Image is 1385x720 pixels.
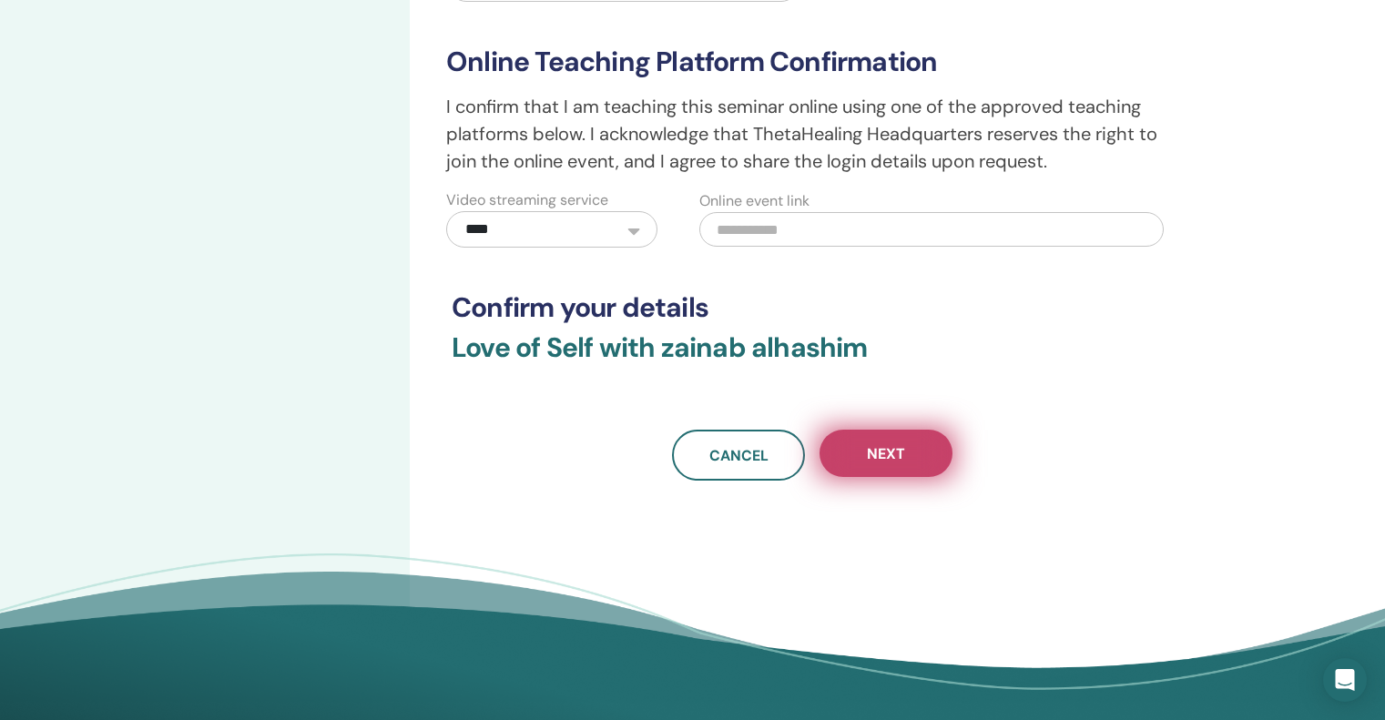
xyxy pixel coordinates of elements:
[709,446,769,465] span: Cancel
[699,190,810,212] label: Online event link
[452,291,1173,324] h3: Confirm your details
[446,189,608,211] label: Video streaming service
[820,430,952,477] button: Next
[1323,658,1367,702] div: Open Intercom Messenger
[452,331,1173,386] h3: Love of Self with zainab alhashim
[867,444,905,463] span: Next
[672,430,805,481] a: Cancel
[446,93,1178,175] p: I confirm that I am teaching this seminar online using one of the approved teaching platforms bel...
[446,46,1178,78] h3: Online Teaching Platform Confirmation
